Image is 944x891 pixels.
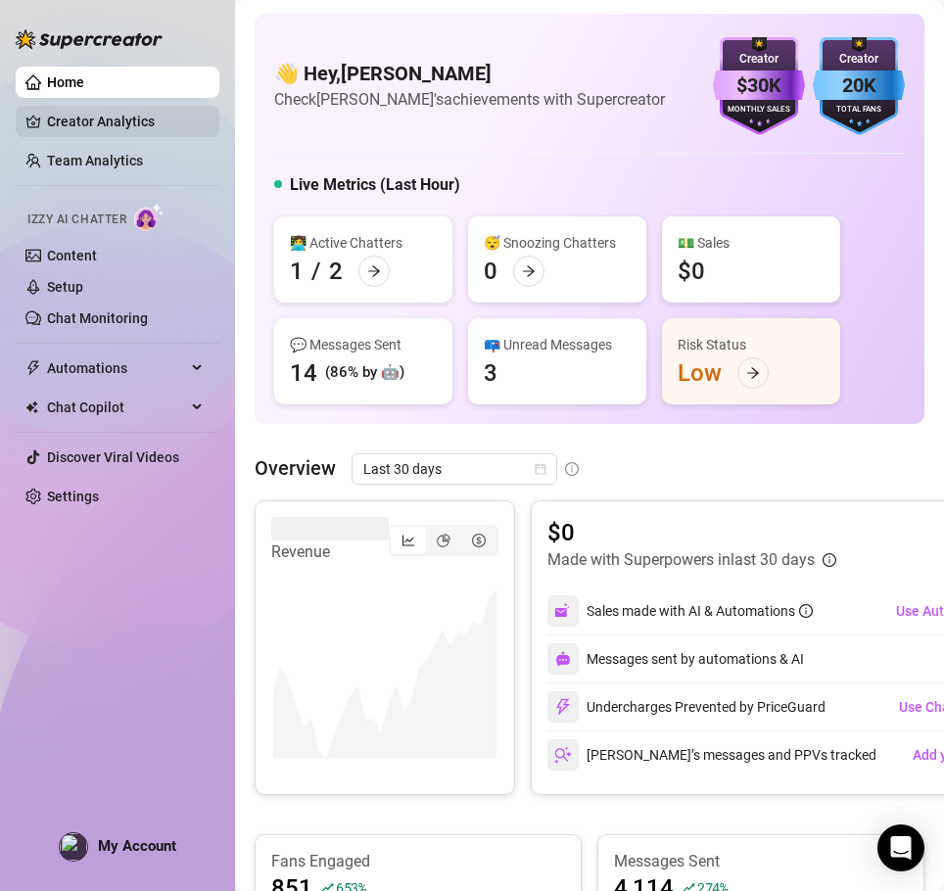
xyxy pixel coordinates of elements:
span: thunderbolt [25,360,41,376]
div: Creator [713,50,805,69]
span: arrow-right [746,366,760,380]
span: Automations [47,352,186,384]
div: Sales made with AI & Automations [587,600,813,622]
div: Total Fans [813,104,905,117]
span: info-circle [565,462,579,476]
img: Chat Copilot [25,400,38,414]
span: info-circle [823,553,836,567]
div: Monthly Sales [713,104,805,117]
span: Last 30 days [363,454,545,484]
div: (86% by 🤖) [325,361,404,385]
div: segmented control [389,525,498,556]
div: Creator [813,50,905,69]
img: svg%3e [555,651,571,667]
h5: Live Metrics (Last Hour) [290,173,460,197]
article: Check [PERSON_NAME]'s achievements with Supercreator [274,87,665,112]
img: profilePics%2F1FLlk62CPCfqWi4cF4kjVbCU7Fo2.png [60,833,87,861]
div: 1 [290,256,304,287]
div: $30K [713,70,805,101]
a: Content [47,248,97,263]
span: line-chart [401,534,415,547]
a: Discover Viral Videos [47,449,179,465]
a: Chat Monitoring [47,310,148,326]
div: 14 [290,357,317,389]
h4: 👋 Hey, [PERSON_NAME] [274,60,665,87]
span: pie-chart [437,534,450,547]
a: Home [47,74,84,90]
div: Risk Status [678,334,825,355]
article: Messages Sent [614,851,908,872]
img: purple-badge-B9DA21FR.svg [713,37,805,135]
span: dollar-circle [472,534,486,547]
div: $0 [678,256,705,287]
article: $0 [547,517,836,548]
img: svg%3e [554,746,572,764]
span: calendar [535,463,546,475]
span: arrow-right [367,264,381,278]
span: arrow-right [522,264,536,278]
div: 2 [329,256,343,287]
div: 😴 Snoozing Chatters [484,232,631,254]
span: Chat Copilot [47,392,186,423]
a: Team Analytics [47,153,143,168]
div: Messages sent by automations & AI [547,643,804,675]
img: blue-badge-DgoSNQY1.svg [813,37,905,135]
div: 3 [484,357,497,389]
div: 👩‍💻 Active Chatters [290,232,437,254]
div: Undercharges Prevented by PriceGuard [547,691,826,723]
a: Setup [47,279,83,295]
img: logo-BBDzfeDw.svg [16,29,163,49]
img: AI Chatter [134,203,165,231]
div: 💵 Sales [678,232,825,254]
article: Made with Superpowers in last 30 days [547,548,815,572]
article: Overview [255,453,336,483]
article: Revenue [271,540,389,564]
div: 20K [813,70,905,101]
span: info-circle [799,604,813,618]
div: 📪 Unread Messages [484,334,631,355]
a: Settings [47,489,99,504]
div: 0 [484,256,497,287]
div: Open Intercom Messenger [877,824,924,871]
img: svg%3e [554,602,572,620]
img: svg%3e [554,698,572,716]
div: [PERSON_NAME]’s messages and PPVs tracked [547,739,876,771]
div: 💬 Messages Sent [290,334,437,355]
span: My Account [98,837,176,855]
span: Izzy AI Chatter [27,211,126,229]
article: Fans Engaged [271,851,565,872]
a: Creator Analytics [47,106,204,137]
